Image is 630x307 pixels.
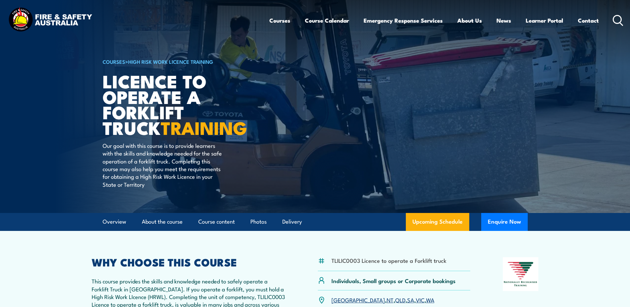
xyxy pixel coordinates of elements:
[103,57,267,65] h6: >
[103,142,224,188] p: Our goal with this course is to provide learners with the skills and knowledge needed for the saf...
[161,113,247,141] strong: TRAINING
[103,58,125,65] a: COURSES
[92,257,286,266] h2: WHY CHOOSE THIS COURSE
[364,12,443,29] a: Emergency Response Services
[103,213,126,231] a: Overview
[331,256,446,264] li: TLILIC0003 Licence to operate a Forklift truck
[503,257,539,291] img: Nationally Recognised Training logo.
[395,296,405,304] a: QLD
[331,277,456,284] p: Individuals, Small groups or Corporate bookings
[481,213,528,231] button: Enquire Now
[578,12,599,29] a: Contact
[526,12,563,29] a: Learner Portal
[407,296,414,304] a: SA
[496,12,511,29] a: News
[387,296,394,304] a: NT
[142,213,183,231] a: About the course
[282,213,302,231] a: Delivery
[269,12,290,29] a: Courses
[457,12,482,29] a: About Us
[416,296,424,304] a: VIC
[103,73,267,135] h1: Licence to operate a forklift truck
[426,296,434,304] a: WA
[331,296,434,304] p: , , , , ,
[198,213,235,231] a: Course content
[331,296,385,304] a: [GEOGRAPHIC_DATA]
[128,58,213,65] a: High Risk Work Licence Training
[250,213,267,231] a: Photos
[406,213,469,231] a: Upcoming Schedule
[305,12,349,29] a: Course Calendar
